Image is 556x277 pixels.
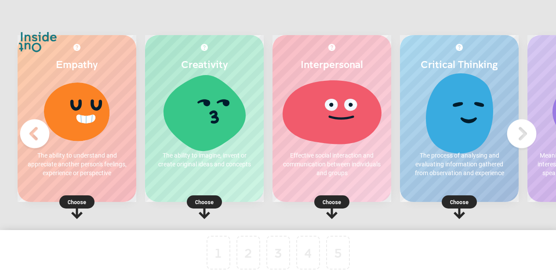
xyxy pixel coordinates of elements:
[17,116,52,151] img: Previous
[456,44,463,51] img: More about Critical Thinking
[154,58,255,70] h2: Creativity
[281,58,382,70] h2: Interpersonal
[26,151,127,177] p: The ability to understand and appreciate another person's feelings, experience or perspective
[26,58,127,70] h2: Empathy
[18,198,136,206] p: Choose
[73,44,80,51] img: More about Empathy
[201,44,208,51] img: More about Creativity
[409,151,510,177] p: The process of analysing and evaluating information gathered from observation and experience
[273,198,391,206] p: Choose
[281,151,382,177] p: Effective social interaction and communication between individuals and groups
[400,198,519,206] p: Choose
[409,58,510,70] h2: Critical Thinking
[328,44,335,51] img: More about Interpersonal
[504,116,539,151] img: Next
[145,198,264,206] p: Choose
[154,151,255,169] p: The ability to imagine, invent or create original ideas and concepts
